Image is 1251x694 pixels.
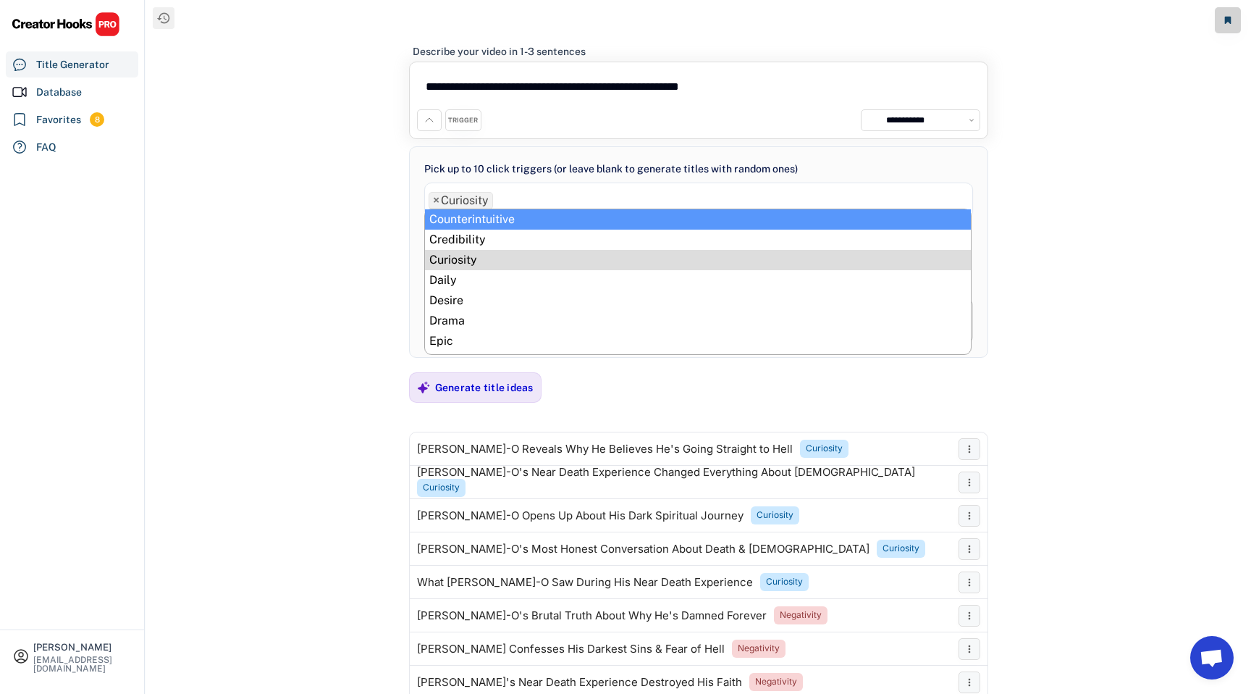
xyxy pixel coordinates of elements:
div: [PERSON_NAME]-O Reveals Why He Believes He's Going Straight to Hell [417,443,793,455]
div: Generate title ideas [435,381,534,394]
div: Pick up to 10 click triggers (or leave blank to generate titles with random ones) [424,162,798,177]
li: Curiosity [425,250,971,270]
div: Curiosity [766,576,803,588]
div: Favorites [36,112,81,127]
img: CHPRO%20Logo.svg [12,12,120,37]
li: Drama [425,311,971,331]
span: × [433,195,439,206]
div: 8 [90,114,104,126]
a: Open chat [1190,636,1234,680]
div: Database [36,85,82,100]
div: [PERSON_NAME]-O Opens Up About His Dark Spiritual Journey [417,510,744,522]
div: TRIGGER [448,116,478,125]
div: [PERSON_NAME] Confesses His Darkest Sins & Fear of Hell [417,643,725,655]
li: Extreme [425,351,971,372]
li: Desire [425,290,971,311]
div: Negativity [780,609,822,622]
div: [PERSON_NAME]-O's Brutal Truth About Why He's Damned Forever [417,610,767,622]
div: [PERSON_NAME] [33,643,132,652]
div: Curiosity [806,443,843,455]
div: Curiosity [883,543,919,555]
li: Counterintuitive [425,209,971,230]
li: Credibility [425,230,971,250]
div: [PERSON_NAME]-O's Most Honest Conversation About Death & [DEMOGRAPHIC_DATA] [417,543,869,555]
div: Curiosity [757,509,793,522]
div: [EMAIL_ADDRESS][DOMAIN_NAME] [33,656,132,673]
div: Describe your video in 1-3 sentences [413,45,586,58]
div: Negativity [755,676,797,688]
div: Title Generator [36,57,109,72]
div: [PERSON_NAME]-O's Near Death Experience Changed Everything About [DEMOGRAPHIC_DATA] [417,467,915,478]
div: Curiosity [423,482,460,494]
li: Curiosity [429,192,493,209]
div: [PERSON_NAME]'s Near Death Experience Destroyed His Faith [417,677,742,688]
img: channels4_profile.jpg [865,114,878,127]
li: Epic [425,331,971,351]
li: Daily [425,270,971,290]
div: Negativity [738,643,780,655]
div: FAQ [36,140,56,155]
div: What [PERSON_NAME]-O Saw During His Near Death Experience [417,577,753,588]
